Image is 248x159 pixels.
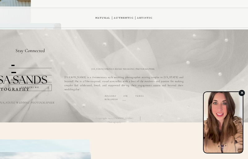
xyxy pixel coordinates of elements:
span: dress [19,78,24,81]
span: Copyright 2025 [PERSON_NAME] Photography [96,117,133,123]
span: Subscribe [21,86,40,88]
button: Subscribe [9,84,52,91]
iframe: chipbot-button-iframe [200,88,246,157]
span: Email ad [11,78,19,81]
div: Stay Connected [9,48,52,53]
p: Available for travel worldwide [104,94,144,98]
h3: [PERSON_NAME] is a documentary style wedding photographer serving couples in [US_STATE] and beyon... [64,75,184,89]
p: Natural | Authentic | Artistic [91,15,156,21]
h2: [US_STATE] springs based wedding photographer [91,67,156,71]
